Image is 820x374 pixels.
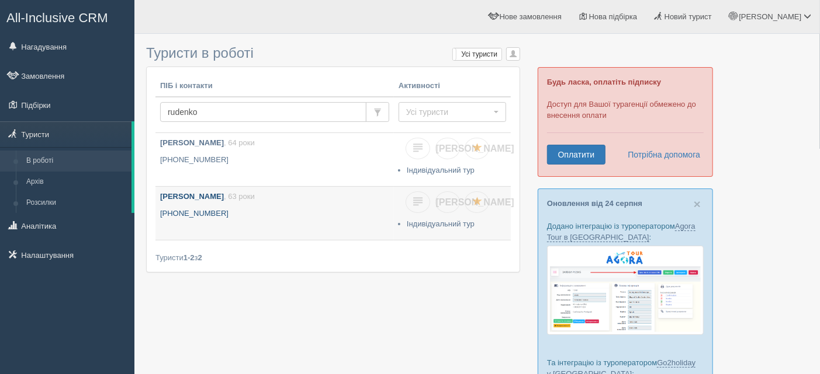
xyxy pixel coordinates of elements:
[155,133,394,186] a: [PERSON_NAME], 64 роки [PHONE_NUMBER]
[547,78,661,86] b: Будь ласка, оплатіть підписку
[547,199,642,208] a: Оновлення від 24 серпня
[1,1,134,33] a: All-Inclusive CRM
[547,246,704,335] img: agora-tour-%D0%B7%D0%B0%D1%8F%D0%B2%D0%BA%D0%B8-%D1%81%D1%80%D0%BC-%D0%B4%D0%BB%D1%8F-%D1%82%D1%8...
[399,102,506,122] button: Усі туристи
[224,138,255,147] span: , 64 роки
[500,12,562,21] span: Нове замовлення
[160,138,224,147] b: [PERSON_NAME]
[160,192,224,201] b: [PERSON_NAME]
[160,102,366,122] input: Пошук за ПІБ, паспортом або контактами
[547,145,606,165] a: Оплатити
[547,222,696,242] a: Agora Tour в [GEOGRAPHIC_DATA]
[394,76,511,97] th: Активності
[155,76,394,97] th: ПІБ і контакти
[406,106,491,118] span: Усі туристи
[436,197,514,207] span: [PERSON_NAME]
[6,11,108,25] span: All-Inclusive CRM
[453,48,501,60] label: Усі туристи
[155,252,511,263] div: Туристи з
[184,253,195,262] b: 1-2
[694,197,701,211] span: ×
[739,12,801,21] span: [PERSON_NAME]
[407,219,475,228] a: Індивідуальний тур
[620,145,701,165] a: Потрібна допомога
[21,193,132,214] a: Розсилки
[589,12,638,21] span: Нова підбірка
[547,221,704,243] p: Додано інтеграцію із туроператором :
[665,12,712,21] span: Новий турист
[435,191,460,213] a: [PERSON_NAME]
[538,67,713,177] div: Доступ для Вашої турагенції обмежено до внесення оплати
[155,187,394,240] a: [PERSON_NAME], 63 роки [PHONE_NUMBER]
[224,192,255,201] span: , 63 роки
[21,172,132,193] a: Архів
[435,138,460,159] a: [PERSON_NAME]
[694,198,701,210] button: Close
[160,208,389,219] p: [PHONE_NUMBER]
[160,155,389,166] p: [PHONE_NUMBER]
[436,144,514,153] span: [PERSON_NAME]
[407,166,475,174] a: Індивідуальний тур
[21,151,132,172] a: В роботі
[146,45,254,61] span: Туристи в роботі
[198,253,202,262] b: 2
